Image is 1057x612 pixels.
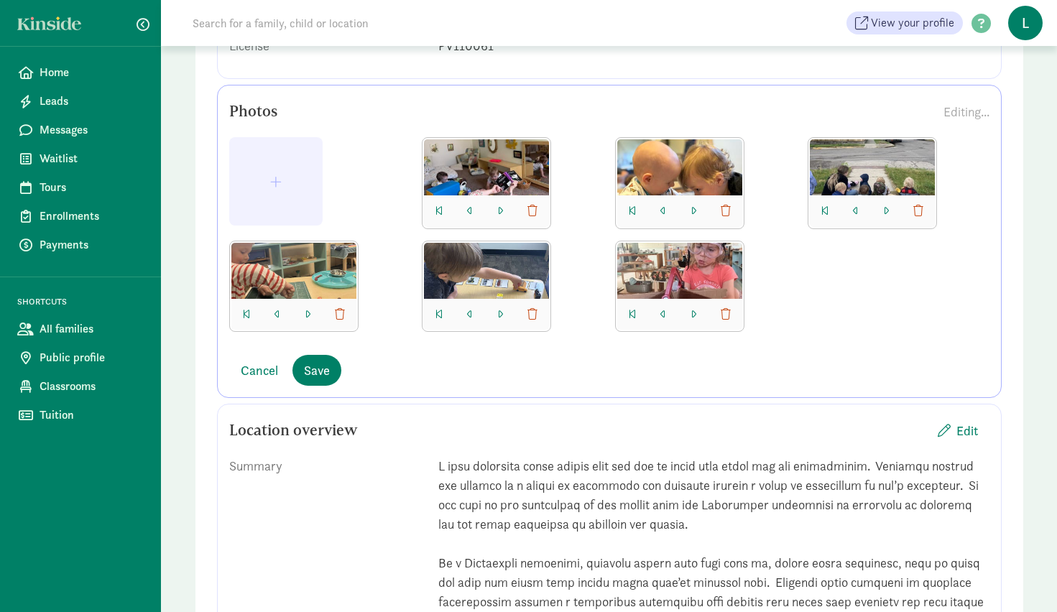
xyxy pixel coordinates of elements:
a: Waitlist [6,144,155,173]
span: All families [40,320,144,338]
div: Editing... [943,102,989,121]
iframe: Chat Widget [985,543,1057,612]
button: Edit [926,415,989,446]
a: View your profile [846,11,963,34]
span: Tours [40,179,144,196]
span: Waitlist [40,150,144,167]
a: All families [6,315,155,343]
a: Enrollments [6,202,155,231]
button: Save [292,355,341,386]
input: Search for a family, child or location [184,9,587,37]
span: Payments [40,236,144,254]
span: Tuition [40,407,144,424]
h5: Location overview [229,422,358,439]
span: Classrooms [40,378,144,395]
span: Public profile [40,349,144,366]
a: Tuition [6,401,155,430]
span: Edit [956,421,978,440]
a: Tours [6,173,155,202]
a: Leads [6,87,155,116]
span: View your profile [871,14,954,32]
a: Messages [6,116,155,144]
span: Home [40,64,144,81]
span: Save [304,361,330,380]
a: Classrooms [6,372,155,401]
h5: Photos [229,103,277,120]
span: Cancel [241,361,278,380]
span: L [1008,6,1043,40]
a: Home [6,58,155,87]
a: Public profile [6,343,155,372]
span: Leads [40,93,144,110]
button: Cancel [229,355,290,386]
a: Payments [6,231,155,259]
span: Messages [40,121,144,139]
span: Enrollments [40,208,144,225]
